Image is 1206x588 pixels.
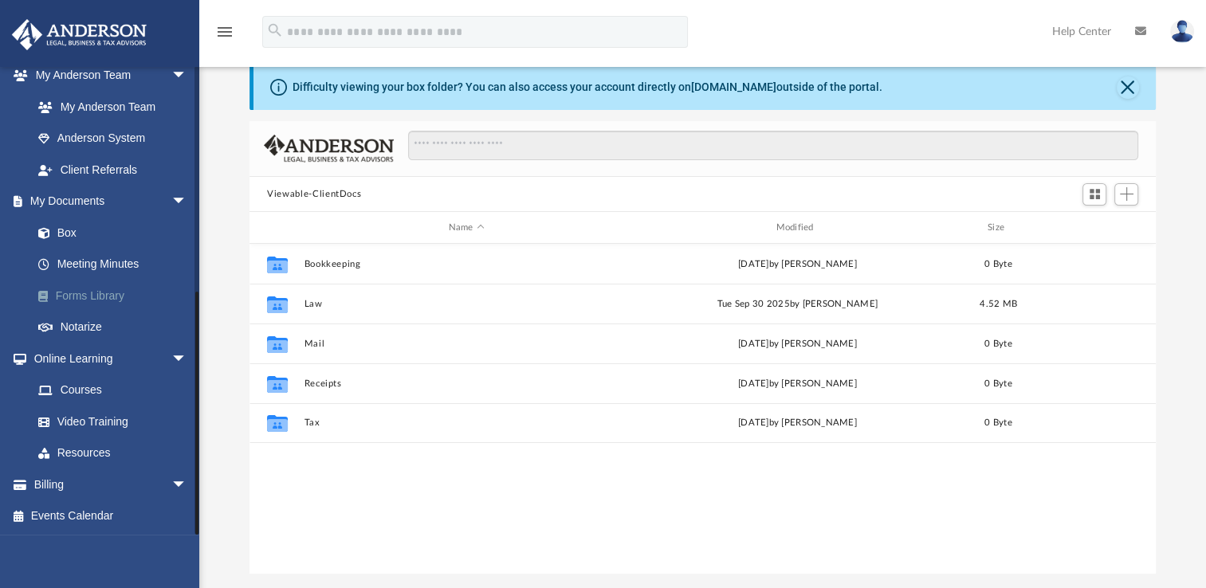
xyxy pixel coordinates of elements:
[7,19,151,50] img: Anderson Advisors Platinum Portal
[293,79,882,96] div: Difficulty viewing your box folder? You can also access your account directly on outside of the p...
[1117,76,1139,99] button: Close
[22,406,195,437] a: Video Training
[249,244,1156,574] div: grid
[635,221,960,235] div: Modified
[1170,20,1194,43] img: User Pic
[266,22,284,39] i: search
[304,221,628,235] div: Name
[1037,221,1149,235] div: id
[635,416,960,430] div: [DATE] by [PERSON_NAME]
[635,257,960,272] div: [DATE] by [PERSON_NAME]
[1082,183,1106,206] button: Switch to Grid View
[171,343,203,375] span: arrow_drop_down
[11,60,203,92] a: My Anderson Teamarrow_drop_down
[304,339,629,349] button: Mail
[304,417,629,428] button: Tax
[304,299,629,309] button: Law
[11,468,211,500] a: Billingarrow_drop_down
[22,374,203,406] a: Courses
[984,260,1012,269] span: 0 Byte
[257,221,297,235] div: id
[304,378,629,389] button: Receipts
[22,91,195,123] a: My Anderson Team
[11,343,203,374] a: Online Learningarrow_drop_down
[635,377,960,391] div: [DATE] by [PERSON_NAME]
[691,80,776,93] a: [DOMAIN_NAME]
[1114,183,1138,206] button: Add
[22,249,211,280] a: Meeting Minutes
[267,187,361,202] button: Viewable-ClientDocs
[408,131,1138,161] input: Search files and folders
[984,418,1012,427] span: 0 Byte
[22,123,203,155] a: Anderson System
[635,337,960,351] div: [DATE] by [PERSON_NAME]
[215,30,234,41] a: menu
[984,339,1012,348] span: 0 Byte
[171,468,203,501] span: arrow_drop_down
[171,60,203,92] span: arrow_drop_down
[11,500,211,532] a: Events Calendar
[171,186,203,218] span: arrow_drop_down
[635,297,960,312] div: Tue Sep 30 2025 by [PERSON_NAME]
[980,300,1017,308] span: 4.52 MB
[11,186,211,218] a: My Documentsarrow_drop_down
[22,217,203,249] a: Box
[984,379,1012,388] span: 0 Byte
[304,259,629,269] button: Bookkeeping
[215,22,234,41] i: menu
[22,437,203,469] a: Resources
[22,154,203,186] a: Client Referrals
[22,280,211,312] a: Forms Library
[967,221,1031,235] div: Size
[22,312,211,343] a: Notarize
